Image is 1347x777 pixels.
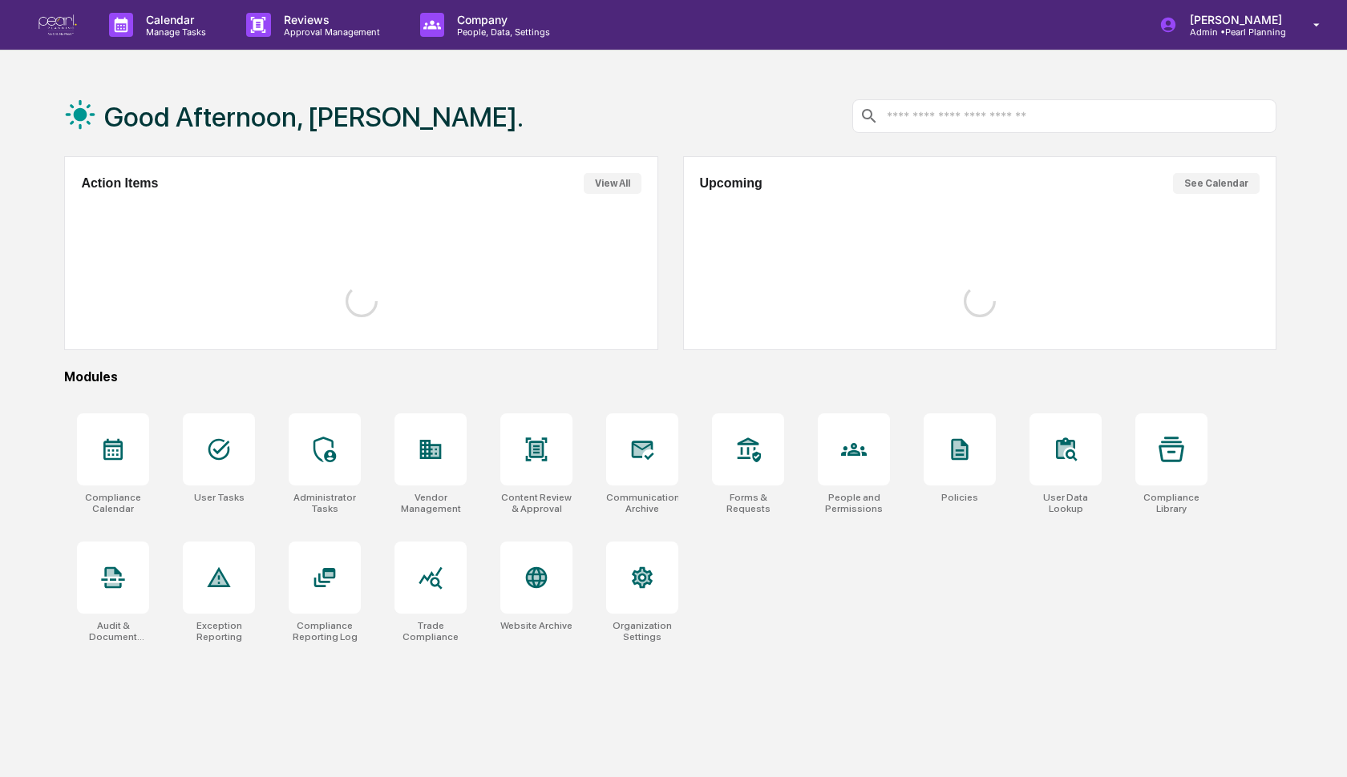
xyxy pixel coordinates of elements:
[77,492,149,514] div: Compliance Calendar
[500,492,572,514] div: Content Review & Approval
[271,13,388,26] p: Reviews
[606,492,678,514] div: Communications Archive
[394,620,467,642] div: Trade Compliance
[289,492,361,514] div: Administrator Tasks
[183,620,255,642] div: Exception Reporting
[1177,13,1290,26] p: [PERSON_NAME]
[271,26,388,38] p: Approval Management
[77,620,149,642] div: Audit & Document Logs
[1135,492,1207,514] div: Compliance Library
[941,492,978,503] div: Policies
[818,492,890,514] div: People and Permissions
[104,101,524,133] h1: Good Afternoon, [PERSON_NAME].
[194,492,245,503] div: User Tasks
[289,620,361,642] div: Compliance Reporting Log
[712,492,784,514] div: Forms & Requests
[1029,492,1102,514] div: User Data Lookup
[444,13,558,26] p: Company
[1177,26,1290,38] p: Admin • Pearl Planning
[133,26,214,38] p: Manage Tasks
[444,26,558,38] p: People, Data, Settings
[38,14,77,36] img: logo
[700,176,762,191] h2: Upcoming
[64,369,1276,384] div: Modules
[606,620,678,642] div: Organization Settings
[133,13,214,26] p: Calendar
[500,620,572,631] div: Website Archive
[1173,173,1260,194] button: See Calendar
[81,176,158,191] h2: Action Items
[584,173,641,194] button: View All
[394,492,467,514] div: Vendor Management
